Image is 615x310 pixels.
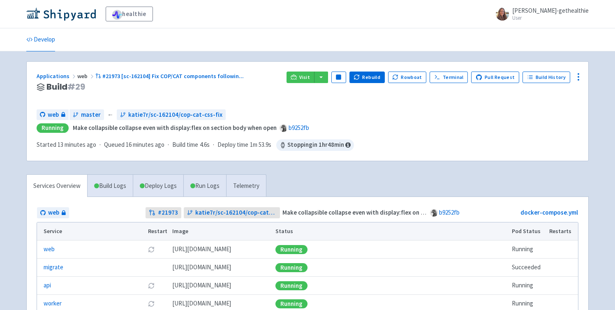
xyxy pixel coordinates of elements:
span: master [81,110,101,120]
strong: Make collapsible collapse even with display:flex on section body when open [282,208,486,216]
span: web [77,72,95,80]
a: Terminal [430,72,468,83]
span: web [48,208,59,217]
span: katie7r/sc-162104/cop-cat-css-fix [128,110,222,120]
span: Deploy time [217,140,248,150]
div: Running [275,245,307,254]
strong: Make collapsible collapse even with display:flex on section body when open [73,124,277,132]
a: healthie [106,7,153,21]
a: b9252fb [439,208,460,216]
a: Telemetry [226,175,266,197]
button: Rowboat [388,72,427,83]
a: Applications [37,72,77,80]
a: web [44,245,55,254]
span: Started [37,141,96,148]
td: Running [509,241,547,259]
span: #21973 [sc-162104] Fix COP/CAT components followin ... [102,72,244,80]
a: web [37,109,69,120]
span: [PERSON_NAME]-gethealthie [512,7,589,14]
th: Image [170,222,273,241]
a: katie7r/sc-162104/cop-cat-css-fix [184,207,280,218]
a: #21973 [sc-162104] Fix COP/CAT components followin... [95,72,245,80]
button: Restart pod [148,246,155,253]
th: Status [273,222,509,241]
a: Pull Request [471,72,519,83]
span: Build [46,82,85,92]
span: Build time [172,140,198,150]
strong: # 21973 [158,208,178,217]
div: Running [37,123,69,133]
button: Pause [331,72,346,83]
a: Run Logs [183,175,226,197]
a: Deploy Logs [133,175,183,197]
a: Services Overview [27,175,87,197]
span: katie7r/sc-162104/cop-cat-css-fix [195,208,277,217]
button: Restart pod [148,282,155,289]
span: [DOMAIN_NAME][URL] [172,263,231,272]
time: 16 minutes ago [126,141,164,148]
small: User [512,15,589,21]
a: web [37,207,69,218]
td: Running [509,277,547,295]
a: api [44,281,51,290]
td: Succeeded [509,259,547,277]
a: b9252fb [289,124,309,132]
a: Build History [523,72,570,83]
a: [PERSON_NAME]-gethealthie User [491,7,589,21]
div: Running [275,281,307,290]
span: Queued [104,141,164,148]
span: 4.6s [200,140,210,150]
span: # 29 [67,81,85,93]
span: Visit [299,74,310,81]
span: [DOMAIN_NAME][URL] [172,281,231,290]
a: worker [44,299,62,308]
a: katie7r/sc-162104/cop-cat-css-fix [117,109,226,120]
span: 1m 53.9s [250,140,271,150]
a: docker-compose.yml [520,208,578,216]
a: Visit [287,72,314,83]
th: Pod Status [509,222,547,241]
th: Restart [145,222,170,241]
button: Restart pod [148,301,155,307]
a: #21973 [146,207,181,218]
a: master [69,109,104,120]
span: Stopping in 1 hr 48 min [276,139,354,151]
span: [DOMAIN_NAME][URL] [172,245,231,254]
a: migrate [44,263,63,272]
time: 13 minutes ago [58,141,96,148]
a: Build Logs [88,175,133,197]
th: Restarts [547,222,578,241]
a: Develop [26,28,55,51]
span: ← [107,110,113,120]
span: [DOMAIN_NAME][URL] [172,299,231,308]
div: Running [275,263,307,272]
img: Shipyard logo [26,7,96,21]
div: Running [275,299,307,308]
button: Rebuild [349,72,385,83]
th: Service [37,222,145,241]
span: web [48,110,59,120]
div: · · · [37,139,354,151]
